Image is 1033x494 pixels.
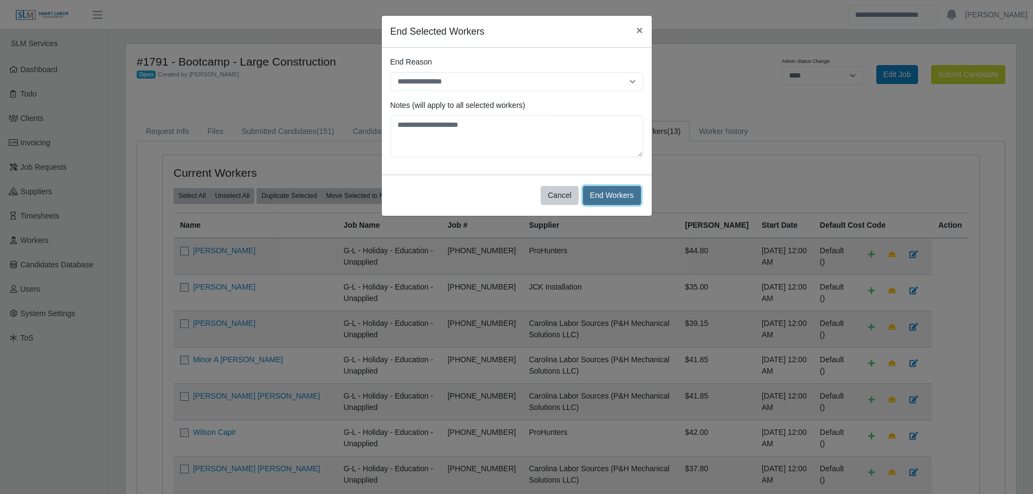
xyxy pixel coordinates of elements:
[390,56,432,68] label: End Reason
[636,24,643,36] span: ×
[390,100,525,111] label: Notes (will apply to all selected workers)
[390,24,485,39] h5: End Selected Workers
[627,16,651,44] button: ×
[583,186,641,205] button: End Workers
[541,186,579,205] button: Cancel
